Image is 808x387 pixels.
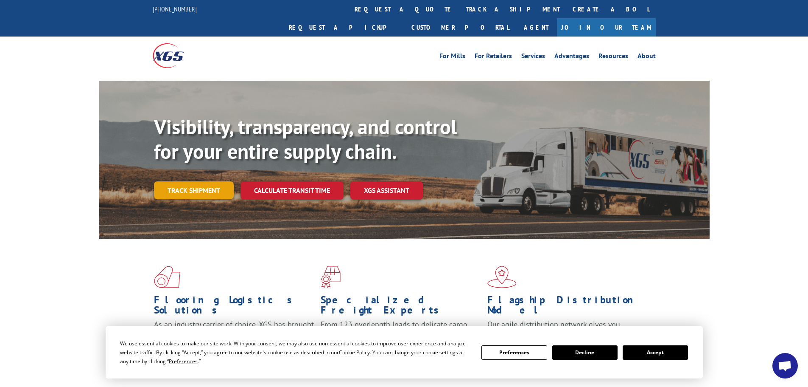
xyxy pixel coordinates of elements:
button: Decline [552,345,618,360]
img: xgs-icon-focused-on-flooring-red [321,266,341,288]
a: Join Our Team [557,18,656,37]
span: Preferences [169,358,198,365]
img: xgs-icon-total-supply-chain-intelligence-red [154,266,180,288]
span: Cookie Policy [339,349,370,356]
a: Track shipment [154,181,234,199]
a: Customer Portal [405,18,515,37]
b: Visibility, transparency, and control for your entire supply chain. [154,113,457,164]
a: XGS ASSISTANT [350,181,423,200]
h1: Flooring Logistics Solutions [154,295,314,319]
a: For Retailers [475,53,512,62]
a: Calculate transit time [240,181,344,200]
span: Our agile distribution network gives you nationwide inventory management on demand. [487,319,643,339]
div: Cookie Consent Prompt [106,326,703,379]
a: For Mills [439,53,465,62]
span: As an industry carrier of choice, XGS has brought innovation and dedication to flooring logistics... [154,319,314,350]
a: Resources [598,53,628,62]
a: Request a pickup [282,18,405,37]
button: Accept [623,345,688,360]
button: Preferences [481,345,547,360]
a: About [637,53,656,62]
h1: Flagship Distribution Model [487,295,648,319]
h1: Specialized Freight Experts [321,295,481,319]
a: Services [521,53,545,62]
a: Advantages [554,53,589,62]
p: From 123 overlength loads to delicate cargo, our experienced staff knows the best way to move you... [321,319,481,357]
div: We use essential cookies to make our site work. With your consent, we may also use non-essential ... [120,339,471,366]
a: [PHONE_NUMBER] [153,5,197,13]
div: Open chat [772,353,798,379]
img: xgs-icon-flagship-distribution-model-red [487,266,517,288]
a: Agent [515,18,557,37]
